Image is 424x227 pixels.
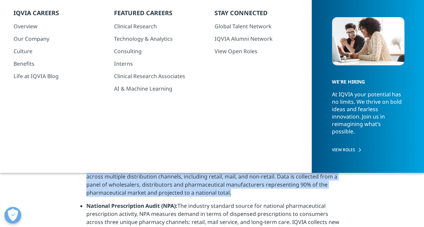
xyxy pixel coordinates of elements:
[13,35,107,42] a: Our Company
[332,147,404,153] a: VIEW ROLES
[13,23,107,30] a: Overview
[332,17,404,65] img: 2213_cheerful-young-colleagues-using-laptop.jpg
[114,60,208,67] a: Interns
[114,23,208,30] a: Clinical Research
[114,9,203,23] h5: Featured Careers
[114,85,208,92] a: AI & Machine Learning
[215,9,304,23] h5: Stay Connected
[215,47,308,55] a: View Open Roles
[215,35,308,42] a: IQVIA Alumni Network
[114,35,208,42] a: Technology & Analytics
[13,60,107,67] a: Benefits
[215,23,308,30] a: Global Talent Network
[13,9,103,23] h5: IQVIA Careers
[86,202,177,209] strong: National Prescription Audit (NPA):
[4,207,21,224] button: Abrir preferencias
[114,47,208,55] a: Consulting
[13,72,107,80] a: Life at IQVIA Blog
[86,164,344,202] li: Measures dollar and unit sales for pharmaceutical products across multiple distribution channels,...
[332,67,401,91] h5: WE'RE HIRING
[13,47,107,55] a: Culture
[114,72,208,80] a: Clinical Research Associates
[332,91,404,141] p: At IQVIA your potential has no limits. We thrive on bold ideas and fearless innovation. Join us i...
